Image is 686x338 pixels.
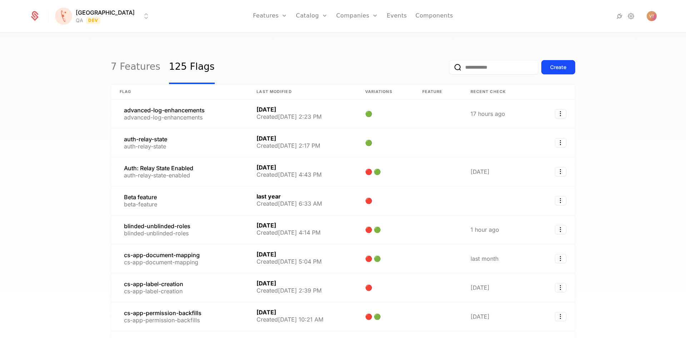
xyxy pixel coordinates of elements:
button: Select action [555,225,566,234]
button: Select action [555,196,566,205]
button: Select action [555,167,566,176]
a: Integrations [615,12,624,20]
button: Select action [555,312,566,321]
button: Select action [555,283,566,292]
img: Vlada Todorovic [647,11,657,21]
button: Select action [555,138,566,147]
a: 7 Features [111,50,160,84]
a: Settings [627,12,635,20]
button: Create [541,60,575,74]
div: Create [550,64,566,71]
th: Feature [414,84,462,99]
th: Flag [111,84,248,99]
a: 125 Flags [169,50,215,84]
button: Select action [555,109,566,118]
span: [GEOGRAPHIC_DATA] [76,8,135,17]
span: Dev [86,17,101,24]
th: Last Modified [248,84,356,99]
button: Open user button [647,11,657,21]
th: Variations [357,84,414,99]
img: Florence [55,8,72,25]
div: QA [76,17,83,24]
th: Recent check [462,84,538,99]
button: Select environment [57,8,150,24]
button: Select action [555,254,566,263]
